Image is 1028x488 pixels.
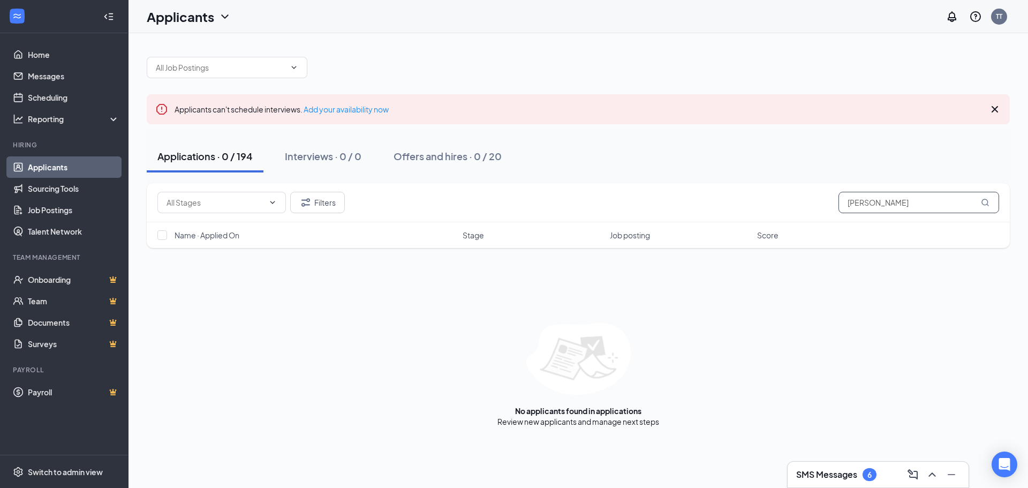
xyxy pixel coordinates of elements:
[28,156,119,178] a: Applicants
[28,87,119,108] a: Scheduling
[996,12,1002,21] div: TT
[610,230,650,241] span: Job posting
[28,381,119,403] a: PayrollCrown
[28,178,119,199] a: Sourcing Tools
[497,416,659,427] div: Review new applicants and manage next steps
[285,149,361,163] div: Interviews · 0 / 0
[394,149,502,163] div: Offers and hires · 0 / 20
[28,65,119,87] a: Messages
[28,312,119,333] a: DocumentsCrown
[155,103,168,116] svg: Error
[13,114,24,124] svg: Analysis
[167,197,264,208] input: All Stages
[945,468,958,481] svg: Minimize
[904,466,921,483] button: ComposeMessage
[12,11,22,21] svg: WorkstreamLogo
[926,468,939,481] svg: ChevronUp
[13,365,117,374] div: Payroll
[13,467,24,477] svg: Settings
[988,103,1001,116] svg: Cross
[28,290,119,312] a: TeamCrown
[147,7,214,26] h1: Applicants
[969,10,982,23] svg: QuestionInfo
[103,11,114,22] svg: Collapse
[28,114,120,124] div: Reporting
[157,149,253,163] div: Applications · 0 / 194
[28,467,103,477] div: Switch to admin view
[28,333,119,355] a: SurveysCrown
[526,323,631,395] img: empty-state
[943,466,960,483] button: Minimize
[796,469,857,481] h3: SMS Messages
[28,199,119,221] a: Job Postings
[515,406,641,416] div: No applicants found in applications
[175,104,389,114] span: Applicants can't schedule interviews.
[290,192,345,213] button: Filter Filters
[838,192,999,213] input: Search in applications
[28,269,119,290] a: OnboardingCrown
[924,466,941,483] button: ChevronUp
[175,230,239,241] span: Name · Applied On
[992,452,1017,477] div: Open Intercom Messenger
[463,230,484,241] span: Stage
[156,62,285,73] input: All Job Postings
[268,198,277,207] svg: ChevronDown
[13,253,117,262] div: Team Management
[757,230,778,241] span: Score
[13,140,117,149] div: Hiring
[946,10,958,23] svg: Notifications
[299,196,312,209] svg: Filter
[28,221,119,242] a: Talent Network
[218,10,231,23] svg: ChevronDown
[304,104,389,114] a: Add your availability now
[28,44,119,65] a: Home
[981,198,989,207] svg: MagnifyingGlass
[290,63,298,72] svg: ChevronDown
[867,470,872,479] div: 6
[906,468,919,481] svg: ComposeMessage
